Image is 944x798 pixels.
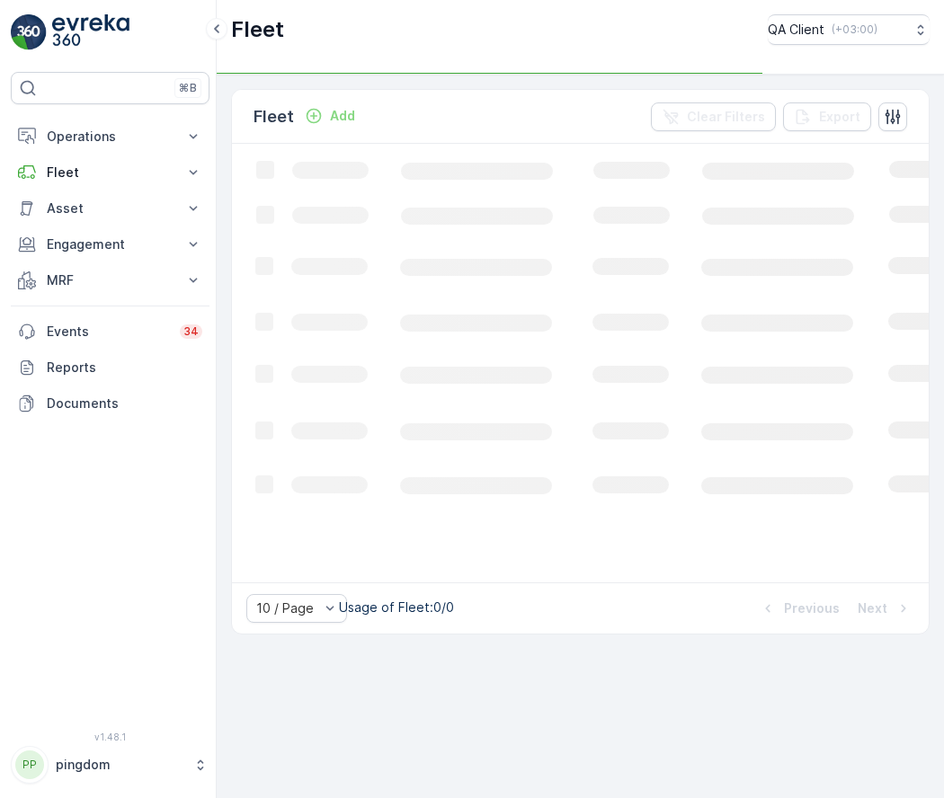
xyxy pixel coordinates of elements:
[819,108,860,126] p: Export
[47,164,174,182] p: Fleet
[56,756,184,774] p: pingdom
[11,386,209,421] a: Documents
[52,14,129,50] img: logo_light-DOdMpM7g.png
[11,155,209,191] button: Fleet
[298,105,362,127] button: Add
[47,271,174,289] p: MRF
[687,108,765,126] p: Clear Filters
[11,14,47,50] img: logo
[858,599,887,617] p: Next
[856,598,914,619] button: Next
[231,15,284,44] p: Fleet
[11,226,209,262] button: Engagement
[47,359,202,377] p: Reports
[11,350,209,386] a: Reports
[768,21,824,39] p: QA Client
[47,199,174,217] p: Asset
[47,128,174,146] p: Operations
[339,598,454,616] p: Usage of Fleet : 0/0
[832,22,877,37] p: ( +03:00 )
[47,395,202,412] p: Documents
[783,102,871,131] button: Export
[47,323,169,341] p: Events
[11,191,209,226] button: Asset
[11,119,209,155] button: Operations
[11,731,209,742] span: v 1.48.1
[651,102,776,131] button: Clear Filters
[784,599,840,617] p: Previous
[11,746,209,784] button: PPpingdom
[47,235,174,253] p: Engagement
[768,14,930,45] button: QA Client(+03:00)
[183,324,199,339] p: 34
[757,598,842,619] button: Previous
[330,107,355,125] p: Add
[11,314,209,350] a: Events34
[15,750,44,779] div: PP
[179,81,197,95] p: ⌘B
[11,262,209,298] button: MRF
[254,104,294,129] p: Fleet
